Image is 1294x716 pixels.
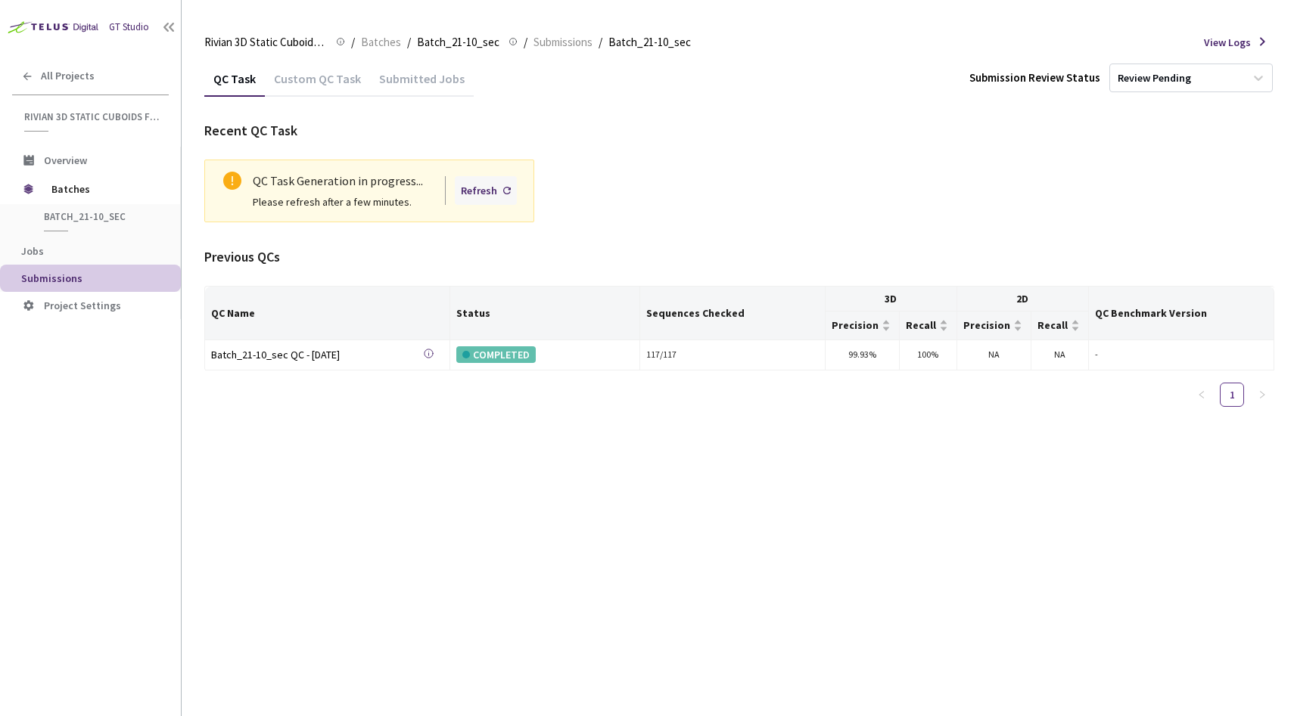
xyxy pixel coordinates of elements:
[646,348,819,362] div: 117 / 117
[456,346,536,363] div: COMPLETED
[461,182,497,199] div: Refresh
[1118,71,1191,85] div: Review Pending
[370,71,474,97] div: Submitted Jobs
[1250,383,1274,407] li: Next Page
[900,340,957,370] td: 100%
[351,33,355,51] li: /
[1250,383,1274,407] button: right
[957,287,1089,312] th: 2D
[1031,340,1089,370] td: NA
[826,312,900,339] th: Precision
[969,69,1100,87] div: Submission Review Status
[211,346,423,363] div: Batch_21-10_sec QC - [DATE]
[407,33,411,51] li: /
[204,71,265,97] div: QC Task
[21,271,82,285] span: Submissions
[1190,383,1214,407] button: left
[1089,287,1274,339] th: QC Benchmark Version
[957,340,1031,370] td: NA
[21,244,44,258] span: Jobs
[1037,319,1068,331] span: Recall
[358,33,404,50] a: Batches
[265,71,370,97] div: Custom QC Task
[1204,34,1251,51] span: View Logs
[1095,348,1268,362] div: -
[1221,383,1243,406] a: 1
[44,210,156,223] span: Batch_21-10_sec
[204,246,1274,268] div: Previous QCs
[1258,390,1267,399] span: right
[51,174,155,204] span: Batches
[524,33,527,51] li: /
[223,172,241,190] span: exclamation-circle
[608,33,691,51] span: Batch_21-10_sec
[44,153,87,167] span: Overview
[530,33,596,50] a: Submissions
[450,287,640,339] th: Status
[957,312,1031,339] th: Precision
[1190,383,1214,407] li: Previous Page
[253,172,522,191] div: QC Task Generation in progress...
[41,70,95,82] span: All Projects
[204,33,327,51] span: Rivian 3D Static Cuboids fixed[2024-25]
[211,346,423,364] a: Batch_21-10_sec QC - [DATE]
[361,33,401,51] span: Batches
[832,319,879,331] span: Precision
[417,33,499,51] span: Batch_21-10_sec
[640,287,826,339] th: Sequences Checked
[900,312,957,339] th: Recall
[253,194,522,210] div: Please refresh after a few minutes.
[204,120,1274,141] div: Recent QC Task
[533,33,593,51] span: Submissions
[826,287,957,312] th: 3D
[826,340,900,370] td: 99.93%
[205,287,450,339] th: QC Name
[1197,390,1206,399] span: left
[44,299,121,312] span: Project Settings
[963,319,1010,331] span: Precision
[24,110,160,123] span: Rivian 3D Static Cuboids fixed[2024-25]
[1220,383,1244,407] li: 1
[599,33,602,51] li: /
[1031,312,1089,339] th: Recall
[109,20,149,35] div: GT Studio
[906,319,936,331] span: Recall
